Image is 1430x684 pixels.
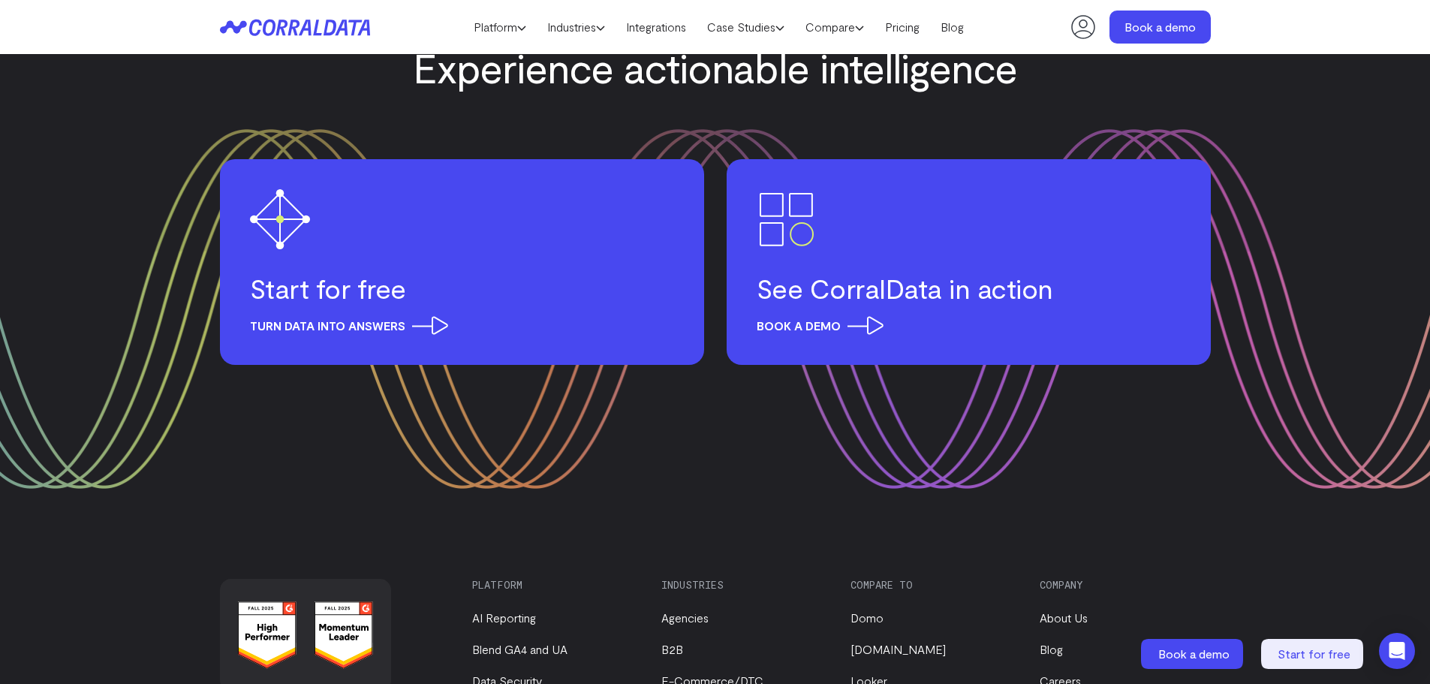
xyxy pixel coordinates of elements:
a: Domo [850,610,884,625]
span: Turn data into answers [250,316,448,335]
a: [DOMAIN_NAME] [850,642,946,656]
h3: Industries [661,579,825,591]
a: Compare [795,16,875,38]
a: Agencies [661,610,709,625]
a: Book a demo [1141,639,1246,669]
a: Start for free [1261,639,1366,669]
span: Book a demo [1158,646,1230,661]
a: See CorralData in action Book a demo [727,159,1211,365]
h3: See CorralData in action [757,272,1181,305]
span: Book a demo [757,316,884,335]
h3: Platform [472,579,636,591]
a: About Us [1040,610,1088,625]
a: Case Studies [697,16,795,38]
a: B2B [661,642,683,656]
a: Start for free Turn data into answers [220,159,704,365]
a: AI Reporting [472,610,536,625]
span: Start for free [1278,646,1350,661]
h3: Compare to [850,579,1014,591]
a: Book a demo [1109,11,1211,44]
a: Integrations [616,16,697,38]
a: Industries [537,16,616,38]
div: Open Intercom Messenger [1379,633,1415,669]
h3: Company [1040,579,1203,591]
a: Blog [930,16,974,38]
a: Platform [463,16,537,38]
a: Blend GA4 and UA [472,642,567,656]
a: Pricing [875,16,930,38]
a: Blog [1040,642,1063,656]
h3: Start for free [250,272,674,305]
